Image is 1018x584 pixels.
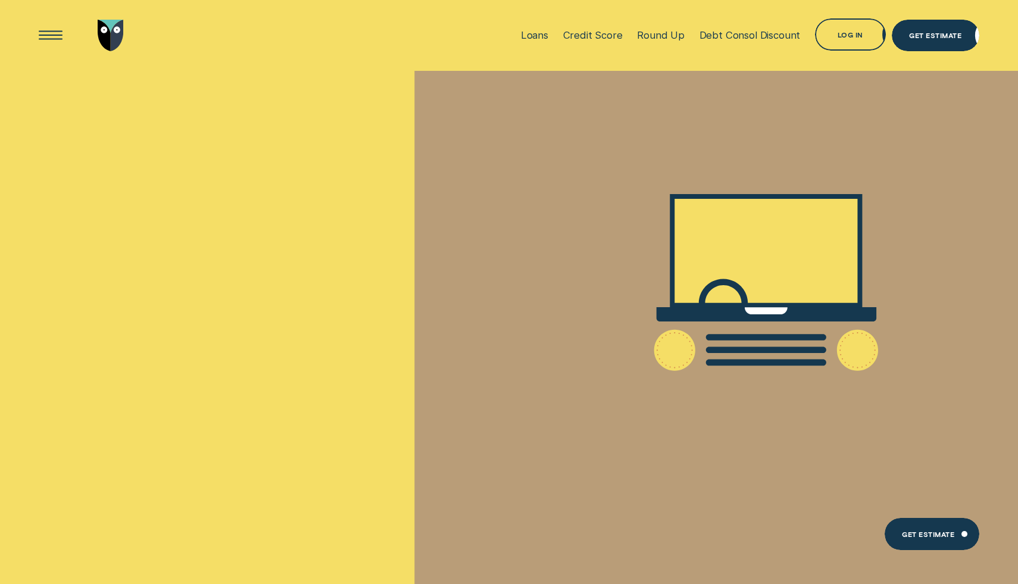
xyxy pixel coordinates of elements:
[35,20,66,51] button: Open Menu
[700,29,801,41] div: Debt Consol Discount
[563,29,623,41] div: Credit Score
[815,18,886,50] button: Log in
[98,20,124,51] img: Wisr
[521,29,548,41] div: Loans
[39,231,345,330] h4: Get there faster
[637,29,685,41] div: Round Up
[892,20,979,51] a: Get Estimate
[885,518,979,549] a: Get Estimate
